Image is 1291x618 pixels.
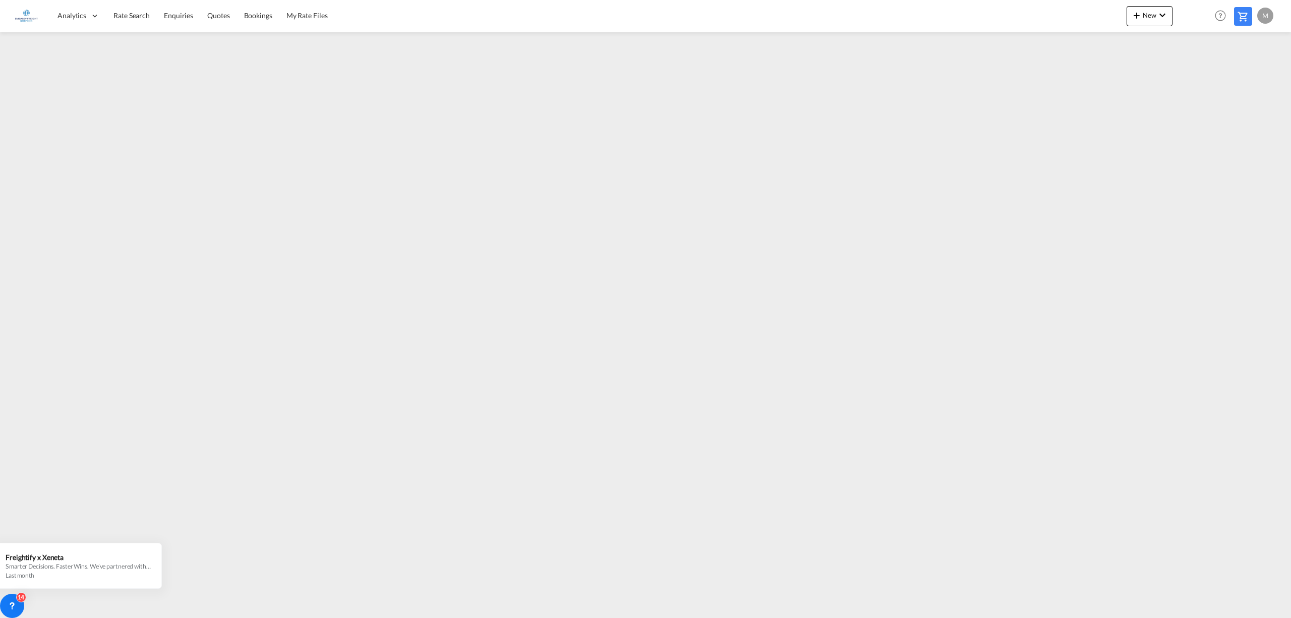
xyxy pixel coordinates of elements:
[244,11,272,20] span: Bookings
[207,11,229,20] span: Quotes
[286,11,328,20] span: My Rate Files
[1131,11,1168,19] span: New
[1127,6,1172,26] button: icon-plus 400-fgNewicon-chevron-down
[1257,8,1273,24] div: M
[113,11,150,20] span: Rate Search
[1212,7,1229,24] span: Help
[57,11,86,21] span: Analytics
[1156,9,1168,21] md-icon: icon-chevron-down
[1212,7,1234,25] div: Help
[1131,9,1143,21] md-icon: icon-plus 400-fg
[164,11,193,20] span: Enquiries
[15,5,38,27] img: e1326340b7c511ef854e8d6a806141ad.jpg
